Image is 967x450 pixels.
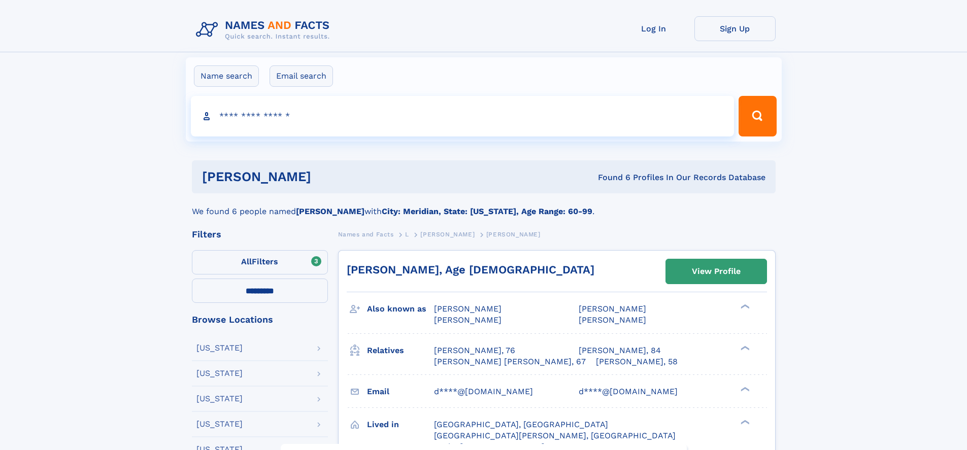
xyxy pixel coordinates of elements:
h3: Also known as [367,300,434,318]
span: [GEOGRAPHIC_DATA][PERSON_NAME], [GEOGRAPHIC_DATA] [434,431,676,440]
div: [US_STATE] [196,420,243,428]
b: [PERSON_NAME] [296,206,364,216]
div: Found 6 Profiles In Our Records Database [454,172,765,183]
a: L [405,228,409,240]
div: Filters [192,230,328,239]
div: ❯ [738,386,750,392]
h3: Relatives [367,342,434,359]
span: [PERSON_NAME] [579,304,646,314]
div: [US_STATE] [196,395,243,403]
h3: Email [367,383,434,400]
a: View Profile [666,259,766,284]
h1: [PERSON_NAME] [202,170,455,183]
img: Logo Names and Facts [192,16,338,44]
label: Email search [270,65,333,87]
a: Names and Facts [338,228,394,240]
span: [PERSON_NAME] [579,315,646,325]
button: Search Button [739,96,776,136]
label: Name search [194,65,259,87]
div: [US_STATE] [196,344,243,352]
label: Filters [192,250,328,274]
a: [PERSON_NAME], 58 [596,356,678,367]
span: [PERSON_NAME] [420,231,475,238]
h3: Lived in [367,416,434,433]
div: ❯ [738,419,750,425]
a: [PERSON_NAME], Age [DEMOGRAPHIC_DATA] [347,263,594,276]
a: [PERSON_NAME], 84 [579,345,661,356]
a: Sign Up [694,16,776,41]
a: Log In [613,16,694,41]
div: Browse Locations [192,315,328,324]
div: View Profile [692,260,741,283]
span: [PERSON_NAME] [486,231,541,238]
a: [PERSON_NAME], 76 [434,345,515,356]
span: [PERSON_NAME] [434,315,502,325]
span: All [241,257,252,266]
a: [PERSON_NAME] [420,228,475,240]
div: ❯ [738,344,750,351]
span: L [405,231,409,238]
span: [PERSON_NAME] [434,304,502,314]
a: [PERSON_NAME] [PERSON_NAME], 67 [434,356,586,367]
div: We found 6 people named with . [192,193,776,218]
span: [GEOGRAPHIC_DATA], [GEOGRAPHIC_DATA] [434,420,608,429]
b: City: Meridian, State: [US_STATE], Age Range: 60-99 [382,206,592,216]
div: ❯ [738,303,750,310]
input: search input [191,96,735,136]
div: [US_STATE] [196,369,243,377]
